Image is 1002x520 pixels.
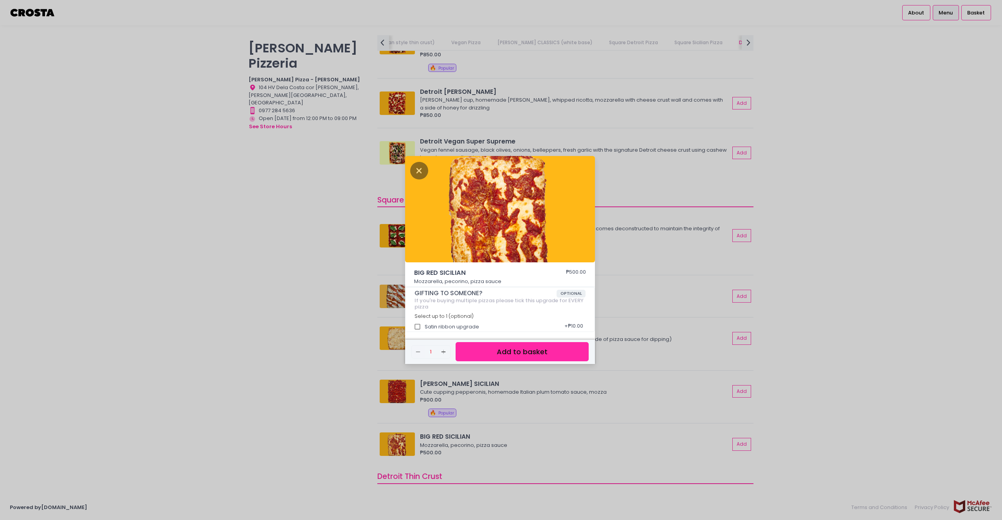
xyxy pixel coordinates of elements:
[414,268,543,278] span: BIG RED SICILIAN
[410,166,428,174] button: Close
[562,319,586,334] div: + ₱10.00
[414,298,586,310] div: If you're buying multiple pizzas please tick this upgrade for EVERY pizza
[456,342,589,361] button: Add to basket
[557,290,586,298] span: OPTIONAL
[414,313,474,319] span: Select up to 1 (optional)
[566,268,586,278] div: ₱500.00
[405,156,595,262] img: BIG RED SICILIAN
[414,278,586,285] p: Mozzarella, pecorino, pizza sauce
[414,290,557,297] span: GIFTING TO SOMEONE?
